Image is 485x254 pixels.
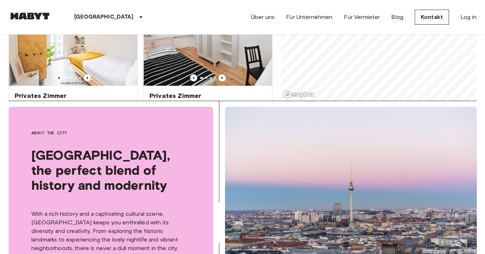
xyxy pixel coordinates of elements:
[344,13,380,21] a: Für Vermieter
[286,13,332,21] a: Für Unternehmen
[460,13,476,21] a: Log in
[391,13,403,21] a: Blog
[190,74,197,81] button: Previous image
[31,148,190,193] span: [GEOGRAPHIC_DATA], the perfect blend of history and modernity
[415,10,449,25] a: Kontakt
[149,91,201,100] span: Privates Zimmer
[149,100,266,107] span: [STREET_ADDRESS]
[251,13,275,21] a: Über uns
[31,130,190,136] span: About the city
[84,74,91,81] button: Previous image
[74,13,134,21] p: [GEOGRAPHIC_DATA]
[219,74,226,81] button: Previous image
[55,74,62,81] button: Previous image
[283,90,315,99] a: Mapbox logo
[15,91,66,100] span: Privates Zimmer
[15,100,132,107] span: [STREET_ADDRESS]
[9,13,51,20] img: Habyt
